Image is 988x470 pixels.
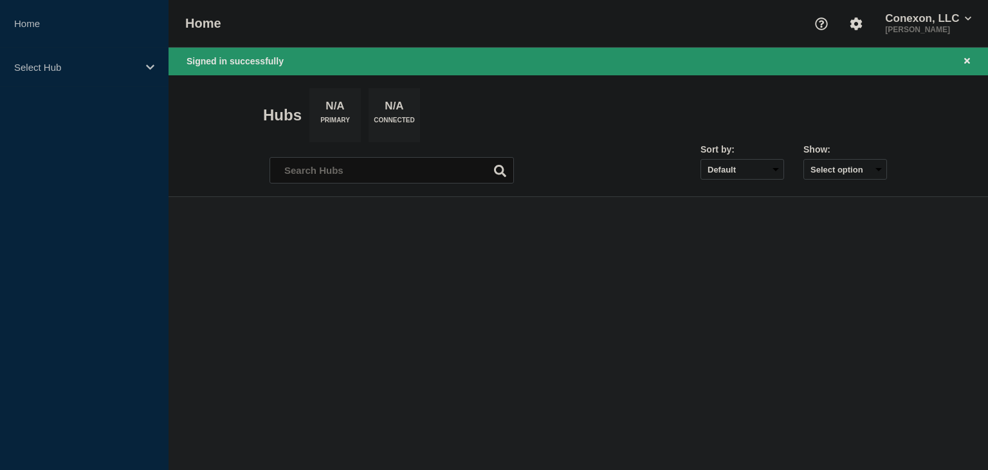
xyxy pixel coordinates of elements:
[187,56,284,66] span: Signed in successfully
[843,10,870,37] button: Account settings
[14,62,138,73] p: Select Hub
[803,159,887,180] button: Select option
[320,117,350,130] p: Primary
[700,144,784,155] div: Sort by:
[808,10,835,37] button: Support
[700,159,784,180] select: Sort by
[883,25,974,34] p: [PERSON_NAME]
[959,54,975,69] button: Close banner
[803,144,887,155] div: Show:
[185,16,221,31] h1: Home
[263,106,302,124] h2: Hubs
[321,100,349,117] p: N/A
[374,117,414,130] p: Connected
[883,12,974,25] button: Conexon, LLC
[270,157,514,183] input: Search Hubs
[380,100,408,117] p: N/A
